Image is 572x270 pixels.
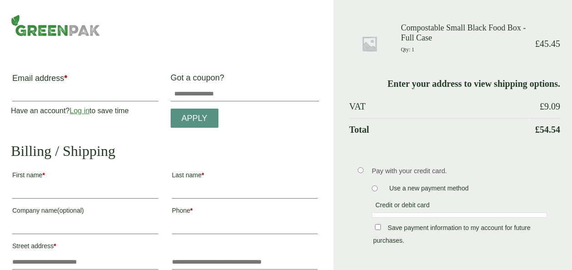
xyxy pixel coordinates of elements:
label: Email address [12,74,158,87]
label: First name [12,169,158,184]
h2: Billing / Shipping [11,142,319,160]
bdi: 45.45 [535,39,560,49]
abbr: required [42,171,45,179]
label: Last name [172,169,318,184]
abbr: required [202,171,204,179]
p: Pay with your credit card. [372,166,547,176]
label: Phone [172,204,318,220]
span: £ [535,125,540,135]
img: Placeholder [349,23,390,64]
bdi: 54.54 [535,125,560,135]
a: Log in [70,107,90,115]
abbr: required [190,207,192,214]
abbr: required [54,242,56,250]
abbr: required [64,74,67,83]
label: Got a coupon? [171,73,228,87]
label: Credit or debit card [372,201,433,211]
label: Save payment information to my account for future purchases. [373,224,531,247]
span: £ [540,101,544,111]
th: VAT [349,95,529,117]
span: £ [535,39,540,49]
p: Have an account? to save time [11,105,160,116]
bdi: 9.09 [540,101,560,111]
label: Use a new payment method [385,185,472,195]
h3: Compostable Small Black Food Box - Full Case [401,23,529,43]
span: Apply [182,114,208,124]
small: Qty: 1 [401,47,414,53]
label: Company name [12,204,158,220]
td: Enter your address to view shipping options. [349,73,560,95]
th: Total [349,118,529,140]
label: Street address [12,240,158,255]
span: (optional) [57,207,84,214]
a: Apply [171,109,218,128]
img: GreenPak Supplies [11,15,100,36]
